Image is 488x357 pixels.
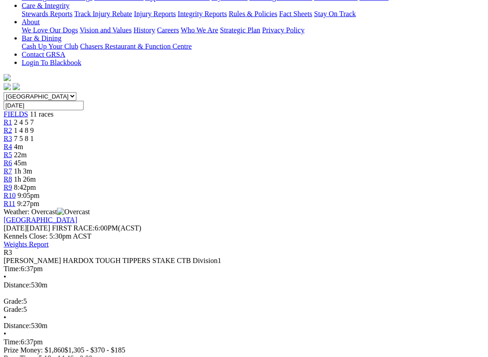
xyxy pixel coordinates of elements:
[4,273,6,281] span: •
[4,167,12,175] a: R7
[4,330,6,338] span: •
[4,249,12,256] span: R3
[134,10,176,18] a: Injury Reports
[4,192,16,199] a: R10
[14,135,34,142] span: 7 5 8 1
[22,26,78,34] a: We Love Our Dogs
[14,118,34,126] span: 2 4 5 7
[178,10,227,18] a: Integrity Reports
[4,208,90,216] span: Weather: Overcast
[4,151,12,159] a: R5
[262,26,305,34] a: Privacy Policy
[22,51,65,58] a: Contact GRSA
[4,183,12,191] a: R9
[157,26,179,34] a: Careers
[80,42,192,50] a: Chasers Restaurant & Function Centre
[22,34,61,42] a: Bar & Dining
[13,83,20,90] img: twitter.svg
[52,224,141,232] span: 6:00PM(ACST)
[52,224,94,232] span: FIRST RACE:
[4,101,84,110] input: Select date
[4,322,31,329] span: Distance:
[14,143,23,150] span: 4m
[4,216,77,224] a: [GEOGRAPHIC_DATA]
[22,26,484,34] div: About
[4,265,484,273] div: 6:37pm
[74,10,132,18] a: Track Injury Rebate
[4,338,484,346] div: 6:37pm
[4,297,484,305] div: 5
[14,151,27,159] span: 22m
[4,314,6,321] span: •
[17,200,39,207] span: 9:27pm
[22,42,78,50] a: Cash Up Your Club
[4,322,484,330] div: 530m
[22,10,484,18] div: Care & Integrity
[181,26,218,34] a: Who We Are
[4,281,31,289] span: Distance:
[14,183,36,191] span: 8:42pm
[220,26,260,34] a: Strategic Plan
[4,224,27,232] span: [DATE]
[4,346,484,354] div: Prize Money: $1,860
[22,42,484,51] div: Bar & Dining
[279,10,312,18] a: Fact Sheets
[22,18,40,26] a: About
[22,10,72,18] a: Stewards Reports
[4,224,50,232] span: [DATE]
[4,257,484,265] div: [PERSON_NAME] HARDOX TOUGH TIPPERS STAKE CTB Division1
[4,297,23,305] span: Grade:
[57,208,90,216] img: Overcast
[4,200,15,207] a: R11
[4,305,484,314] div: 5
[14,167,32,175] span: 1h 3m
[4,240,49,248] a: Weights Report
[65,346,126,354] span: $1,305 - $370 - $185
[4,175,12,183] a: R8
[4,265,21,272] span: Time:
[14,159,27,167] span: 45m
[18,192,40,199] span: 9:05pm
[4,118,12,126] a: R1
[80,26,131,34] a: Vision and Values
[4,143,12,150] a: R4
[133,26,155,34] a: History
[30,110,53,118] span: 11 races
[22,2,70,9] a: Care & Integrity
[4,281,484,289] div: 530m
[4,305,23,313] span: Grade:
[229,10,277,18] a: Rules & Policies
[4,110,28,118] a: FIELDS
[4,127,12,134] a: R2
[4,338,21,346] span: Time:
[4,159,12,167] a: R6
[14,127,34,134] span: 1 4 8 9
[4,83,11,90] img: facebook.svg
[14,175,36,183] span: 1h 26m
[314,10,356,18] a: Stay On Track
[4,232,484,240] div: Kennels Close: 5:30pm ACST
[4,135,12,142] a: R3
[22,59,81,66] a: Login To Blackbook
[4,74,11,81] img: logo-grsa-white.png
